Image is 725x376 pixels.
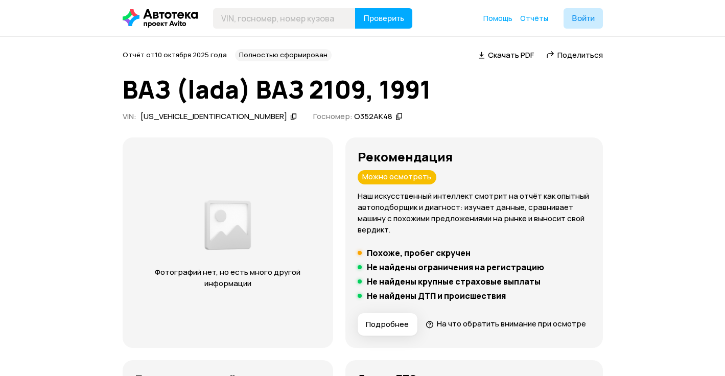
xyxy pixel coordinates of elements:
div: [US_VEHICLE_IDENTIFICATION_NUMBER] [141,111,287,122]
span: Отчёт от 10 октября 2025 года [123,50,227,59]
h5: Не найдены крупные страховые выплаты [367,276,541,287]
div: О352АК48 [354,111,392,122]
h3: Рекомендация [358,150,591,164]
button: Подробнее [358,313,417,336]
span: Помощь [483,13,512,23]
span: Подробнее [366,319,409,330]
img: 2a3f492e8892fc00.png [202,196,253,255]
span: Госномер: [313,111,353,122]
input: VIN, госномер, номер кузова [213,8,356,29]
p: Фотографий нет, но есть много другой информации [143,267,313,289]
a: Помощь [483,13,512,24]
a: Поделиться [546,50,603,60]
span: На что обратить внимание при осмотре [437,318,586,329]
a: Отчёты [520,13,548,24]
h5: Похоже, пробег скручен [367,248,471,258]
span: Войти [572,14,595,22]
p: Наш искусственный интеллект смотрит на отчёт как опытный автоподборщик и диагност: изучает данные... [358,191,591,236]
div: Полностью сформирован [235,49,332,61]
a: Скачать PDF [478,50,534,60]
button: Войти [564,8,603,29]
h5: Не найдены ДТП и происшествия [367,291,506,301]
a: На что обратить внимание при осмотре [426,318,586,329]
span: VIN : [123,111,136,122]
button: Проверить [355,8,412,29]
span: Проверить [363,14,404,22]
span: Поделиться [557,50,603,60]
span: Отчёты [520,13,548,23]
h1: ВАЗ (lada) ВАЗ 2109, 1991 [123,76,603,103]
div: Можно осмотреть [358,170,436,184]
h5: Не найдены ограничения на регистрацию [367,262,544,272]
span: Скачать PDF [488,50,534,60]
